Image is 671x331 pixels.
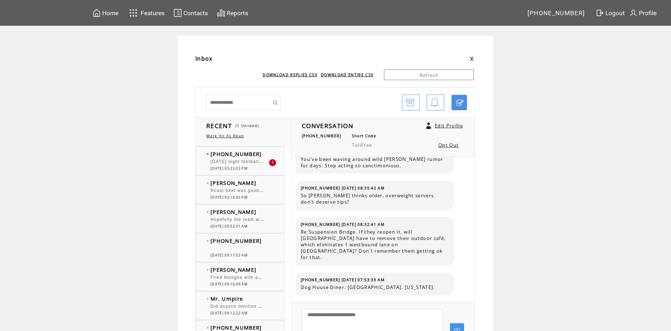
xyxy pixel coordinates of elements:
a: Opt Out [438,142,459,148]
img: bell.png [431,95,439,111]
span: Features [141,10,165,17]
a: Contacts [172,7,209,18]
a: Click to edit user profile [426,122,431,129]
a: Mark All As Read [206,133,244,138]
span: TollFree [352,142,372,148]
a: Features [126,6,166,20]
span: Mr. Umpire [211,295,243,302]
span: Profile [639,10,657,17]
img: 😭 [266,246,291,271]
span: [DATE] 03:16:30 PM [211,195,248,200]
img: home.svg [92,8,101,17]
span: (1 Unread) [236,123,259,128]
span: Roast beef was good at [GEOGRAPHIC_DATA] [211,186,319,193]
div: 1 [269,159,276,166]
span: [DATE] night football has been on espn for about 10 years or so. Last night's game was also on ABC [211,157,444,164]
span: [PHONE_NUMBER] [211,150,262,157]
span: [PHONE_NUMBER] [302,133,341,138]
a: Refresh [384,70,474,80]
span: Did anyone mention [PERSON_NAME]? [211,302,302,309]
span: Dog House Diner. [GEOGRAPHIC_DATA]. [US_STATE]. [301,284,449,290]
span: Contacts [183,10,208,17]
a: Profile [628,7,658,18]
span: Logout [605,10,625,17]
img: bulletEmpty.png [207,298,209,300]
img: archive.png [406,95,414,111]
span: Re Suspension Bridge. If they reopen it, will [GEOGRAPHIC_DATA] have to remove their outdoor café... [301,229,449,260]
span: RECENT [206,121,232,130]
span: You've been waving around wild [PERSON_NAME] rumor for days. Stop acting so sanctimonious. [301,156,449,169]
span: [PHONE_NUMBER] [DATE] 08:35:42 AM [301,186,385,191]
a: Home [91,7,120,18]
span: [DATE] 03:22:03 PM [211,166,248,171]
img: bulletEmpty.png [207,240,209,242]
img: bulletEmpty.png [207,211,209,213]
span: Home [102,10,118,17]
img: chart.svg [217,8,225,17]
a: Reports [216,7,249,18]
span: Fried bologna with a THIN film of peanut butter on one slice of the bread. Mmmmmmmm. [211,273,417,280]
input: Submit [270,95,280,110]
span: Reports [227,10,248,17]
span: [DATE] 09:12:22 AM [211,311,248,315]
span: [PHONE_NUMBER] [527,10,585,17]
span: [PHONE_NUMBER] [DATE] 07:53:33 AM [301,277,385,282]
span: [PHONE_NUMBER] [DATE] 08:32:41 AM [301,222,385,227]
span: [PHONE_NUMBER] [211,237,262,244]
a: Logout [594,7,628,18]
img: features.svg [127,7,140,19]
a: Edit Profile [435,122,463,129]
span: Hopefully the team will do something special for that little kid! Put him in the dugout- maybe no... [211,215,516,222]
img: bulletFull.png [207,153,209,155]
span: [PHONE_NUMBER] [211,324,262,331]
a: DOWNLOAD ENTIRE CSV [321,72,373,77]
a: Click to start a chat with mobile number by SMS [451,95,467,110]
span: [PERSON_NAME] [211,208,256,215]
span: Inbox [195,55,213,62]
span: Short Code [352,133,376,138]
img: bulletEmpty.png [207,182,209,184]
img: profile.svg [629,8,638,17]
span: [DATE] 09:53:31 AM [211,224,248,229]
img: bulletEmpty.png [207,327,209,329]
img: bulletEmpty.png [207,269,209,271]
span: [PERSON_NAME] [211,179,256,186]
span: [PERSON_NAME] [211,266,256,273]
span: So [PERSON_NAME] thinks older, overweight servers don't deserve tips? [301,192,449,205]
span: CONVERSATION [302,121,353,130]
span: [DATE] 09:16:09 AM [211,282,248,287]
span: [DATE] 09:17:03 AM [211,253,248,258]
a: DOWNLOAD REPLIES CSV [263,72,317,77]
img: contacts.svg [173,8,182,17]
img: exit.svg [596,8,604,17]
